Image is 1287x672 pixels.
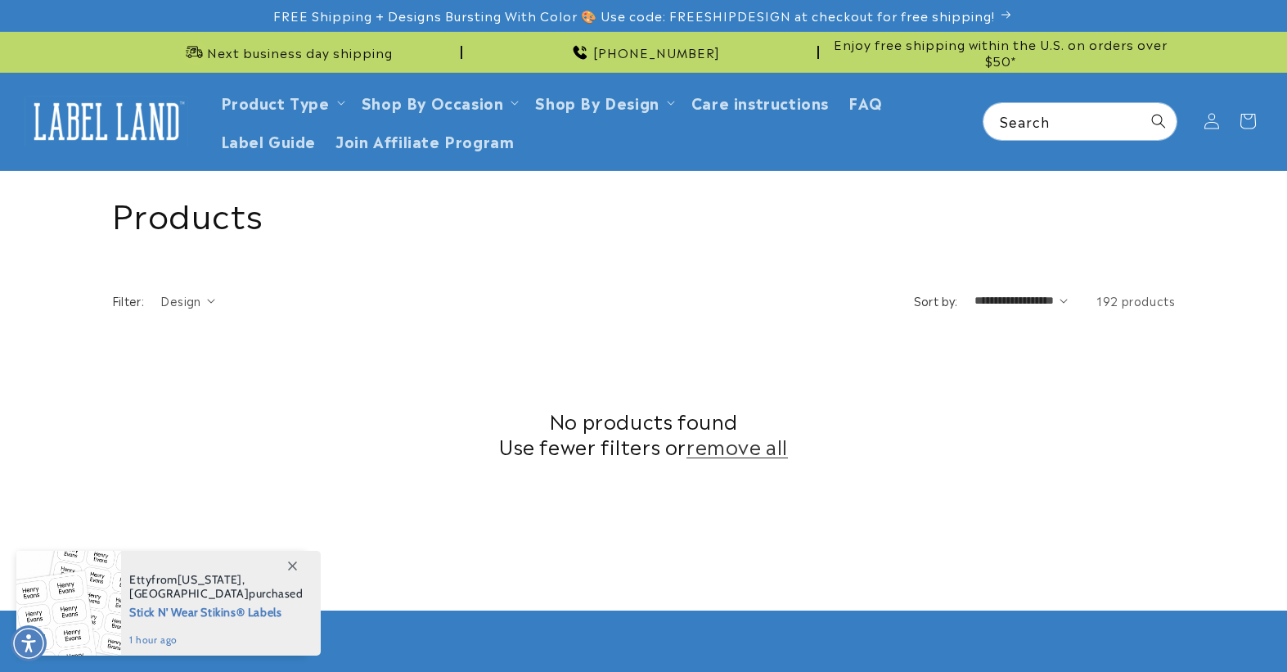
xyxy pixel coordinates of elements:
span: Label Guide [221,131,317,150]
button: Search [1141,103,1177,139]
div: Announcement [112,32,462,72]
a: Product Type [221,91,330,113]
summary: Shop By Occasion [352,83,526,121]
a: remove all [686,433,788,458]
div: Announcement [826,32,1176,72]
span: Shop By Occasion [362,92,504,111]
a: Join Affiliate Program [326,121,524,160]
span: Next business day shipping [207,44,393,61]
h1: Products [112,192,1176,234]
a: FAQ [839,83,893,121]
div: Announcement [469,32,819,72]
span: Join Affiliate Program [335,131,514,150]
span: Etty [129,572,151,587]
img: Label Land [25,96,188,147]
span: [GEOGRAPHIC_DATA] [129,586,249,601]
label: Sort by: [914,292,958,309]
summary: Product Type [211,83,352,121]
a: Shop By Design [535,91,659,113]
span: 1 hour ago [129,633,304,647]
div: Accessibility Menu [11,625,47,661]
a: Label Land [19,90,195,153]
a: Label Guide [211,121,326,160]
summary: Design (0 selected) [160,292,215,309]
h2: Filter: [112,292,145,309]
span: FREE Shipping + Designs Bursting With Color 🎨 Use code: FREESHIPDESIGN at checkout for free shipp... [273,7,995,24]
span: FAQ [848,92,883,111]
h2: No products found Use fewer filters or [112,408,1176,458]
span: [PHONE_NUMBER] [593,44,720,61]
span: Stick N' Wear Stikins® Labels [129,601,304,621]
span: Design [160,292,200,309]
span: 192 products [1096,292,1175,309]
span: Enjoy free shipping within the U.S. on orders over $50* [826,36,1176,68]
a: Care instructions [682,83,839,121]
span: from , purchased [129,573,304,601]
iframe: Gorgias live chat messenger [1123,602,1271,656]
span: [US_STATE] [178,572,242,587]
summary: Shop By Design [525,83,681,121]
span: Care instructions [691,92,829,111]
